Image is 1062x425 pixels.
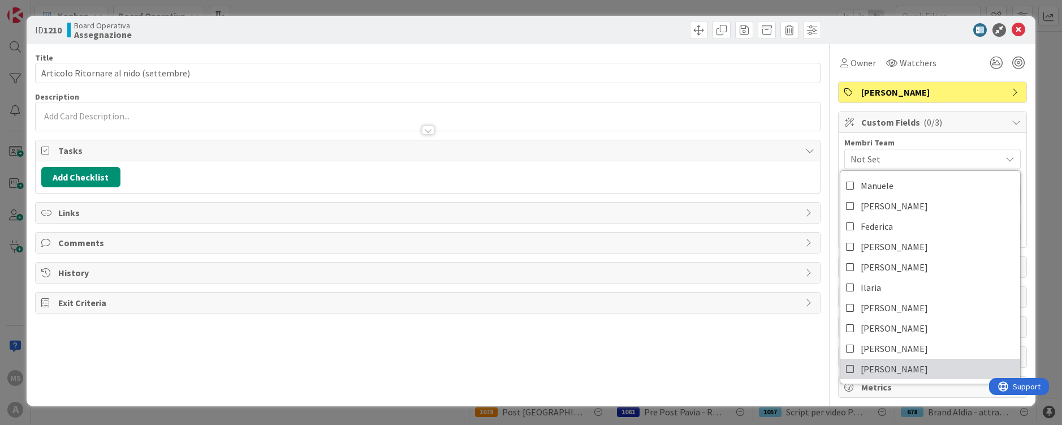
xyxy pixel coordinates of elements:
span: [PERSON_NAME] [861,360,928,377]
span: ID [35,23,62,37]
div: Membri Team [844,139,1021,147]
span: Tasks [58,144,800,157]
a: [PERSON_NAME] [840,318,1020,338]
span: [PERSON_NAME] [861,85,1006,99]
span: Not Set [851,152,1001,166]
span: [PERSON_NAME] [861,259,928,276]
span: Ilaria [861,279,881,296]
span: [PERSON_NAME] [861,340,928,357]
span: Metrics [861,380,1006,394]
b: Assegnazione [74,30,132,39]
a: [PERSON_NAME] [840,196,1020,216]
span: Watchers [900,56,936,70]
span: ( 0/3 ) [923,117,942,128]
span: Custom Fields [861,115,1006,129]
a: Manuele [840,175,1020,196]
span: Federica [861,218,893,235]
a: Federica [840,216,1020,237]
a: [PERSON_NAME] [840,338,1020,359]
a: Ilaria [840,277,1020,298]
input: type card name here... [35,63,821,83]
span: [PERSON_NAME] [861,299,928,316]
span: Manuele [861,177,893,194]
span: Description [35,92,79,102]
span: History [58,266,800,280]
span: Links [58,206,800,220]
span: Exit Criteria [58,296,800,310]
b: 1210 [44,24,62,36]
span: Support [24,2,51,15]
span: Board Operativa [74,21,132,30]
label: Title [35,53,53,63]
a: [PERSON_NAME] [840,359,1020,379]
a: [PERSON_NAME] [840,237,1020,257]
span: [PERSON_NAME] [861,320,928,337]
button: Add Checklist [41,167,120,187]
span: [PERSON_NAME] [861,238,928,255]
span: [PERSON_NAME] [861,198,928,214]
span: Comments [58,236,800,250]
span: Owner [851,56,876,70]
a: [PERSON_NAME] [840,298,1020,318]
a: [PERSON_NAME] [840,257,1020,277]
